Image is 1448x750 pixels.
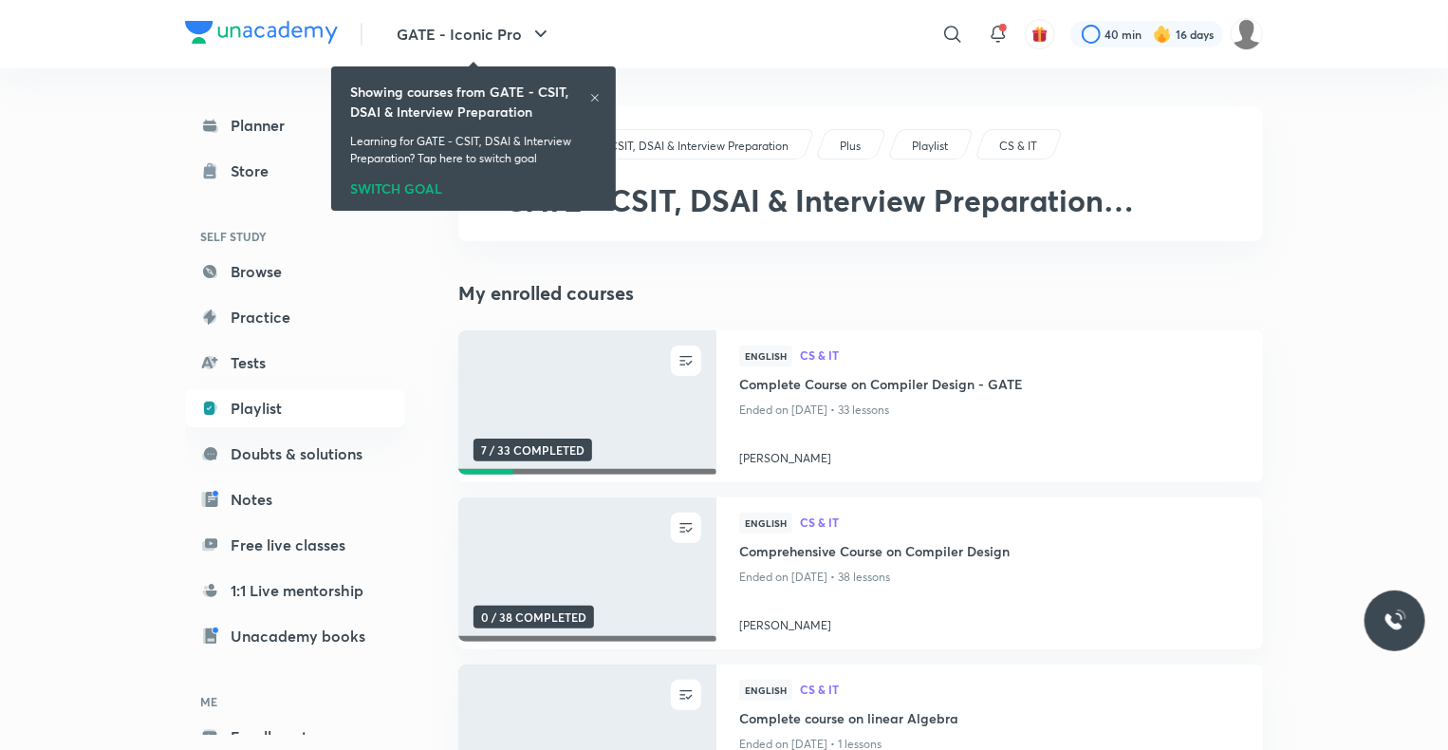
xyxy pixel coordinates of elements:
[1153,25,1172,44] img: streak
[739,513,792,534] span: English
[800,349,1240,363] a: CS & IT
[840,138,861,155] p: Plus
[185,526,405,564] a: Free live classes
[458,279,1263,308] h4: My enrolled courses
[1025,19,1055,49] button: avatar
[837,138,864,155] a: Plus
[739,609,1240,634] a: [PERSON_NAME]
[473,606,594,628] span: 0 / 38 COMPLETED
[739,374,1240,398] a: Complete Course on Compiler Design - GATE
[800,684,1240,697] a: CS & IT
[1383,609,1406,632] img: ttu
[739,442,1240,467] a: [PERSON_NAME]
[800,684,1240,695] span: CS & IT
[912,138,948,155] p: Playlist
[185,220,405,253] h6: SELF STUDY
[231,159,280,182] div: Store
[185,21,338,44] img: Company Logo
[350,175,597,196] div: SWITCH GOAL
[739,680,792,701] span: English
[458,497,716,649] a: new-thumbnail0 / 38 COMPLETED
[185,685,405,718] h6: ME
[473,439,592,461] span: 7 / 33 COMPLETED
[739,398,1240,422] p: Ended on [DATE] • 33 lessons
[185,572,405,609] a: 1:1 Live mentorship
[570,138,789,155] p: GATE - CSIT, DSAI & Interview Preparation
[739,541,1240,565] a: Comprehensive Course on Compiler Design
[800,516,1240,528] span: CS & IT
[739,346,792,366] span: English
[185,435,405,473] a: Doubts & solutions
[185,21,338,48] a: Company Logo
[504,179,1134,256] span: GATE - CSIT, DSAI & Interview Preparation Compiler Design
[455,329,718,477] img: new-thumbnail
[185,344,405,382] a: Tests
[1031,26,1049,43] img: avatar
[455,497,718,644] img: new-thumbnail
[350,133,597,167] p: Learning for GATE - CSIT, DSAI & Interview Preparation? Tap here to switch goal
[1231,18,1263,50] img: Deepika S S
[739,565,1240,590] p: Ended on [DATE] • 38 lessons
[800,349,1240,361] span: CS & IT
[185,253,405,291] a: Browse
[909,138,952,155] a: Playlist
[999,138,1037,155] p: CS & IT
[800,516,1240,530] a: CS & IT
[350,82,589,122] h6: Showing courses from GATE - CSIT, DSAI & Interview Preparation
[185,617,405,655] a: Unacademy books
[567,138,792,155] a: GATE - CSIT, DSAI & Interview Preparation
[185,106,405,144] a: Planner
[185,389,405,427] a: Playlist
[185,480,405,518] a: Notes
[385,15,564,53] button: GATE - Iconic Pro
[996,138,1041,155] a: CS & IT
[458,330,716,482] a: new-thumbnail7 / 33 COMPLETED
[185,298,405,336] a: Practice
[739,708,1240,732] a: Complete course on linear Algebra
[185,152,405,190] a: Store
